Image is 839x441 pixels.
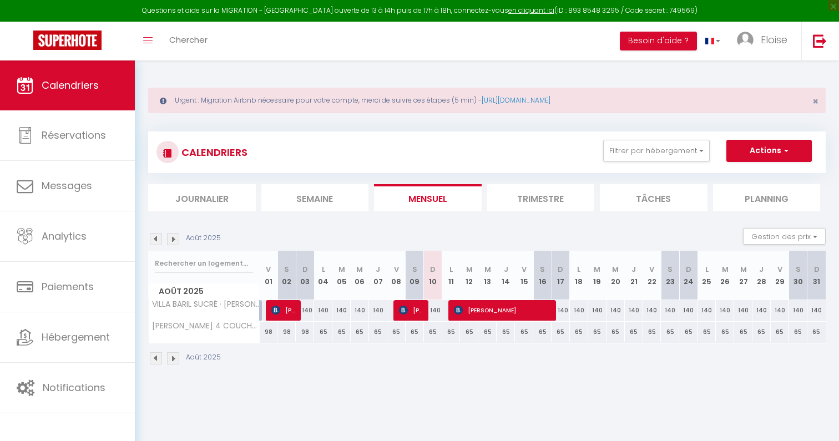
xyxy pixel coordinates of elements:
abbr: V [649,264,654,275]
div: 65 [807,322,826,342]
th: 29 [771,251,789,300]
abbr: S [668,264,673,275]
abbr: J [376,264,380,275]
div: 65 [789,322,807,342]
li: Journalier [148,184,256,211]
button: Actions [726,140,812,162]
div: 65 [314,322,332,342]
abbr: S [412,264,417,275]
div: 65 [734,322,752,342]
th: 18 [570,251,588,300]
span: Messages [42,179,92,192]
span: Août 2025 [149,283,259,300]
abbr: M [740,264,747,275]
abbr: D [430,264,436,275]
abbr: S [796,264,801,275]
div: 140 [679,300,698,321]
div: 140 [606,300,625,321]
div: 140 [789,300,807,321]
div: 65 [552,322,570,342]
abbr: J [504,264,508,275]
div: Urgent : Migration Airbnb nécessaire pour votre compte, merci de suivre ces étapes (5 min) - [148,88,826,113]
p: Août 2025 [186,352,221,363]
span: Analytics [42,229,87,243]
abbr: L [577,264,580,275]
span: Paiements [42,280,94,293]
img: logout [813,34,827,48]
div: 65 [387,322,406,342]
li: Semaine [261,184,369,211]
abbr: V [777,264,782,275]
a: ... Eloise [729,22,801,60]
th: 26 [716,251,734,300]
abbr: L [449,264,453,275]
div: 65 [369,322,387,342]
th: 02 [277,251,296,300]
button: Gestion des prix [743,228,826,245]
div: 65 [533,322,552,342]
li: Tâches [600,184,707,211]
div: 65 [588,322,606,342]
abbr: V [394,264,399,275]
input: Rechercher un logement... [155,254,253,273]
div: 140 [807,300,826,321]
li: Planning [713,184,821,211]
div: 65 [332,322,351,342]
th: 24 [679,251,698,300]
abbr: M [484,264,491,275]
th: 16 [533,251,552,300]
th: 22 [643,251,661,300]
div: 140 [734,300,752,321]
span: Chercher [169,34,208,45]
div: 140 [570,300,588,321]
div: 65 [460,322,478,342]
span: VILLA BARIL SUCRÉ · [PERSON_NAME] - Piscine/ Jardin - By Sister Home [150,300,261,308]
div: 140 [698,300,716,321]
th: 19 [588,251,606,300]
th: 14 [497,251,515,300]
abbr: M [594,264,600,275]
div: 65 [424,322,442,342]
abbr: J [631,264,636,275]
div: 65 [752,322,771,342]
span: [PERSON_NAME] 4 COUCHAGES · La [PERSON_NAME] -4 pers/ Apaisant -By Sister Home [150,322,261,330]
div: 65 [661,322,679,342]
div: 65 [625,322,643,342]
abbr: D [302,264,308,275]
th: 01 [260,251,278,300]
div: 140 [314,300,332,321]
p: Août 2025 [186,233,221,244]
th: 23 [661,251,679,300]
th: 17 [552,251,570,300]
span: Réservations [42,128,106,142]
span: [PERSON_NAME] [271,300,296,321]
th: 30 [789,251,807,300]
th: 28 [752,251,771,300]
span: [PERSON_NAME] [454,300,552,321]
span: Hébergement [42,330,110,344]
th: 31 [807,251,826,300]
th: 15 [515,251,533,300]
th: 10 [424,251,442,300]
span: × [812,94,818,108]
div: 65 [351,322,369,342]
th: 05 [332,251,351,300]
li: Mensuel [374,184,482,211]
th: 27 [734,251,752,300]
iframe: LiveChat chat widget [792,394,839,441]
div: 140 [424,300,442,321]
div: 140 [552,300,570,321]
a: [URL][DOMAIN_NAME] [482,95,550,105]
div: 65 [643,322,661,342]
a: en cliquant ici [508,6,554,15]
div: 65 [716,322,734,342]
abbr: V [522,264,527,275]
div: 65 [497,322,515,342]
abbr: D [686,264,691,275]
button: Filtrer par hébergement [603,140,710,162]
abbr: S [284,264,289,275]
div: 65 [771,322,789,342]
th: 25 [698,251,716,300]
span: Notifications [43,381,105,394]
abbr: M [612,264,619,275]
